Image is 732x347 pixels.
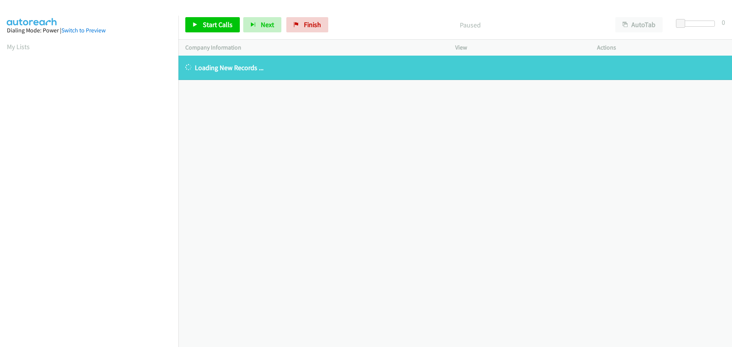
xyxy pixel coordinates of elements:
div: Dialing Mode: Power | [7,26,172,35]
p: Actions [597,43,725,52]
p: Company Information [185,43,441,52]
p: Loading New Records ... [185,62,725,73]
span: Start Calls [203,20,233,29]
a: Start Calls [185,17,240,32]
a: Finish [286,17,328,32]
p: Paused [339,20,602,30]
div: Delay between calls (in seconds) [680,21,715,27]
a: Switch to Preview [61,27,106,34]
span: Next [261,20,274,29]
button: Next [243,17,281,32]
span: Finish [304,20,321,29]
a: My Lists [7,42,30,51]
p: View [455,43,583,52]
button: AutoTab [615,17,663,32]
div: 0 [722,17,725,27]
